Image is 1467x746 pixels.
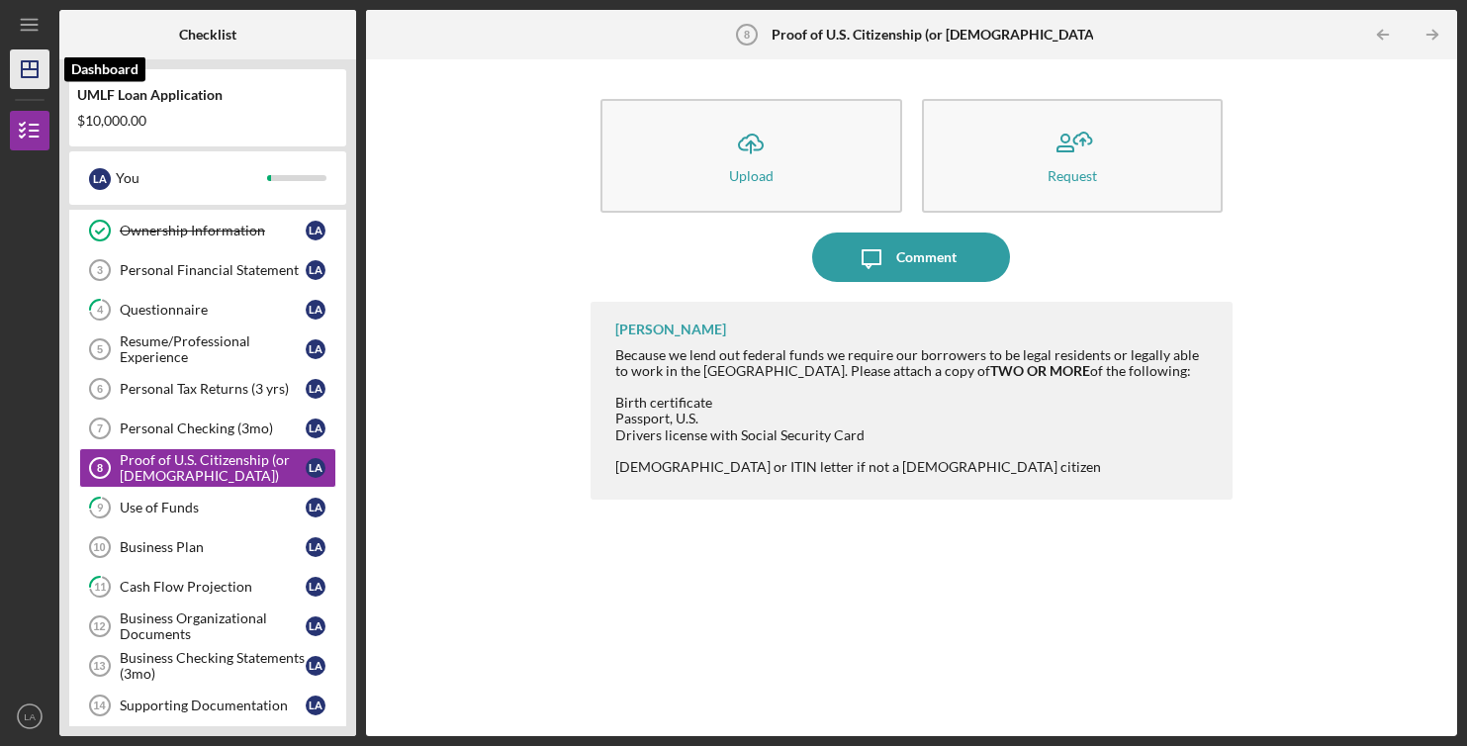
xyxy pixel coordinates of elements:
a: 3Personal Financial StatementLA [79,250,336,290]
div: L A [306,339,325,359]
div: L A [306,260,325,280]
div: Personal Checking (3mo) [120,420,306,436]
strong: TWO OR MORE [990,362,1090,379]
tspan: 7 [97,422,103,434]
a: 10Business PlanLA [79,527,336,567]
button: LA [10,697,49,736]
div: Personal Financial Statement [120,262,306,278]
button: Request [922,99,1224,213]
div: L A [306,577,325,597]
div: L A [306,616,325,636]
a: 13Business Checking Statements (3mo)LA [79,646,336,686]
tspan: 4 [97,304,104,317]
div: Upload [729,168,774,183]
div: Request [1048,168,1097,183]
a: 4QuestionnaireLA [79,290,336,329]
div: Business Plan [120,539,306,555]
div: UMLF Loan Application [77,87,338,103]
div: Resume/Professional Experience [120,333,306,365]
a: 8Proof of U.S. Citizenship (or [DEMOGRAPHIC_DATA])LA [79,448,336,488]
div: Questionnaire [120,302,306,318]
a: 5Resume/Professional ExperienceLA [79,329,336,369]
div: Proof of U.S. Citizenship (or [DEMOGRAPHIC_DATA]) [120,452,306,484]
div: L A [306,458,325,478]
a: 6Personal Tax Returns (3 yrs)LA [79,369,336,409]
div: L A [306,379,325,399]
tspan: 3 [97,264,103,276]
div: You [116,161,267,195]
div: L A [306,221,325,240]
div: L A [306,696,325,715]
div: $10,000.00 [77,113,338,129]
button: Upload [600,99,902,213]
div: L A [306,300,325,320]
div: [DEMOGRAPHIC_DATA] or ITIN letter if not a [DEMOGRAPHIC_DATA] citizen [615,459,1214,475]
div: Business Checking Statements (3mo) [120,650,306,682]
div: L A [306,656,325,676]
a: Ownership InformationLA [79,211,336,250]
div: Use of Funds [120,500,306,515]
tspan: 5 [97,343,103,355]
button: Comment [812,233,1010,282]
a: 12Business Organizational DocumentsLA [79,606,336,646]
tspan: 12 [93,620,105,632]
tspan: 11 [94,581,106,594]
div: Supporting Documentation [120,698,306,713]
a: 9Use of FundsLA [79,488,336,527]
div: Passport, U.S. [615,411,1214,426]
a: 14Supporting DocumentationLA [79,686,336,725]
tspan: 8 [97,462,103,474]
b: Proof of U.S. Citizenship (or [DEMOGRAPHIC_DATA]) [772,27,1102,43]
div: [PERSON_NAME] [615,322,726,337]
div: Because we lend out federal funds we require our borrowers to be legal residents or legally able ... [615,347,1214,379]
div: Drivers license with Social Security Card [615,427,1214,443]
a: 11Cash Flow ProjectionLA [79,567,336,606]
div: L A [306,419,325,438]
div: Business Organizational Documents [120,610,306,642]
tspan: 13 [93,660,105,672]
div: Cash Flow Projection [120,579,306,595]
div: L A [89,168,111,190]
tspan: 9 [97,502,104,514]
div: Ownership Information [120,223,306,238]
div: Comment [896,233,957,282]
div: L A [306,498,325,517]
div: L A [306,537,325,557]
tspan: 6 [97,383,103,395]
b: Checklist [179,27,236,43]
text: LA [24,711,36,722]
tspan: 8 [743,29,749,41]
tspan: 10 [93,541,105,553]
div: Personal Tax Returns (3 yrs) [120,381,306,397]
div: Birth certificate [615,395,1214,411]
a: 7Personal Checking (3mo)LA [79,409,336,448]
tspan: 14 [93,699,106,711]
